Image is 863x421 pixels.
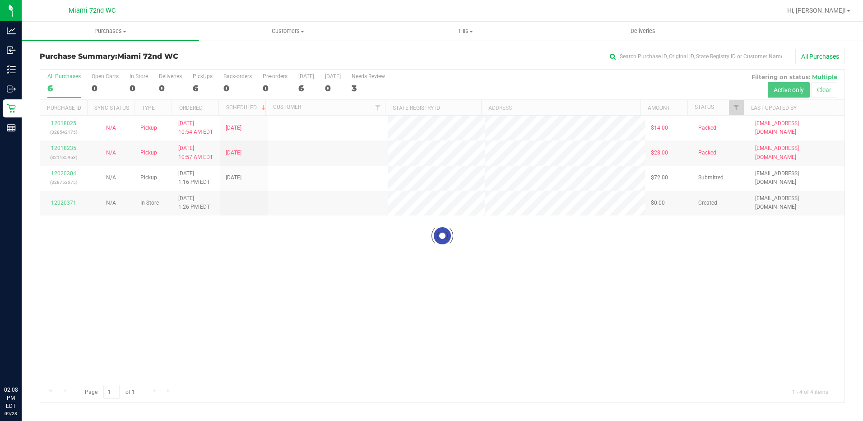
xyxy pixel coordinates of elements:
[795,49,845,64] button: All Purchases
[618,27,668,35] span: Deliveries
[117,52,178,61] span: Miami 72nd WC
[7,84,16,94] inline-svg: Outbound
[22,27,199,35] span: Purchases
[7,104,16,113] inline-svg: Retail
[377,27,554,35] span: Tills
[9,349,36,376] iframe: Resource center
[200,27,376,35] span: Customers
[199,22,376,41] a: Customers
[7,123,16,132] inline-svg: Reports
[22,22,199,41] a: Purchases
[7,26,16,35] inline-svg: Analytics
[40,52,308,61] h3: Purchase Summary:
[377,22,554,41] a: Tills
[69,7,116,14] span: Miami 72nd WC
[787,7,846,14] span: Hi, [PERSON_NAME]!
[554,22,732,41] a: Deliveries
[4,386,18,410] p: 02:08 PM EDT
[606,50,786,63] input: Search Purchase ID, Original ID, State Registry ID or Customer Name...
[4,410,18,417] p: 09/28
[7,65,16,74] inline-svg: Inventory
[7,46,16,55] inline-svg: Inbound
